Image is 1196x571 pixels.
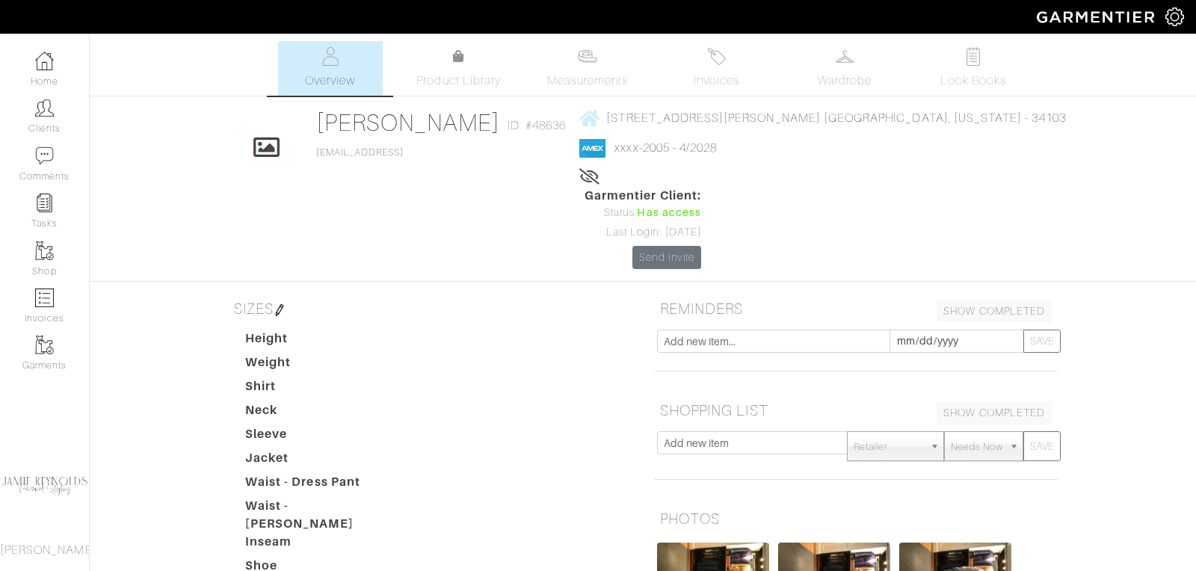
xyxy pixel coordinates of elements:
span: Wardrobe [818,72,872,90]
h5: SIZES [228,294,632,324]
a: SHOW COMPLETED [937,300,1052,323]
span: [STREET_ADDRESS][PERSON_NAME] [GEOGRAPHIC_DATA], [US_STATE] - 34103 [606,111,1065,125]
span: Retailer [854,432,924,462]
span: Overview [305,72,355,90]
a: Measurements [535,41,641,96]
dt: Sleeve [234,425,404,449]
dt: Jacket [234,449,404,473]
span: Invoices [694,72,739,90]
a: SHOW COMPLETED [937,401,1052,425]
img: orders-27d20c2124de7fd6de4e0e44c1d41de31381a507db9b33961299e4e07d508b8c.svg [707,47,726,66]
img: garments-icon-b7da505a4dc4fd61783c78ac3ca0ef83fa9d6f193b1c9dc38574b1d14d53ca28.png [35,241,54,260]
span: Look Books [940,72,1007,90]
dt: Neck [234,401,404,425]
a: xxxx-2005 - 4/2028 [614,141,717,155]
dt: Shirt [234,377,404,401]
span: Has access [637,205,701,221]
span: Product Library [416,72,501,90]
a: Invoices [664,41,768,96]
a: [STREET_ADDRESS][PERSON_NAME] [GEOGRAPHIC_DATA], [US_STATE] - 34103 [579,108,1065,127]
dt: Waist - [PERSON_NAME] [234,497,404,533]
a: [EMAIL_ADDRESS] [316,147,404,158]
dt: Waist - Dress Pant [234,473,404,497]
img: garments-icon-b7da505a4dc4fd61783c78ac3ca0ef83fa9d6f193b1c9dc38574b1d14d53ca28.png [35,336,54,354]
div: Status: [585,205,701,221]
img: garmentier-logo-header-white-b43fb05a5012e4ada735d5af1a66efaba907eab6374d6393d1fbf88cb4ef424d.png [1029,4,1165,30]
div: Last Login: [DATE] [585,224,701,241]
a: Overview [278,41,383,96]
dt: Height [234,330,404,354]
span: Garmentier Client: [585,187,701,205]
h5: SHOPPING LIST [654,395,1058,425]
a: Product Library [407,48,511,90]
a: Send Invite [632,246,701,269]
img: basicinfo-40fd8af6dae0f16599ec9e87c0ef1c0a1fdea2edbe929e3d69a839185d80c458.svg [321,47,339,66]
img: pen-cf24a1663064a2ec1b9c1bd2387e9de7a2fa800b781884d57f21acf72779bad2.png [274,304,286,316]
input: Add new item [657,431,848,454]
img: dashboard-icon-dbcd8f5a0b271acd01030246c82b418ddd0df26cd7fceb0bd07c9910d44c42f6.png [35,52,54,70]
a: [PERSON_NAME] [316,109,501,136]
img: comment-icon-a0a6a9ef722e966f86d9cbdc48e553b5cf19dbc54f86b18d962a5391bc8f6eb6.png [35,146,54,165]
a: Wardrobe [792,41,897,96]
img: wardrobe-487a4870c1b7c33e795ec22d11cfc2ed9d08956e64fb3008fe2437562e282088.svg [836,47,854,66]
img: reminder-icon-8004d30b9f0a5d33ae49ab947aed9ed385cf756f9e5892f1edd6e32f2345188e.png [35,194,54,212]
input: Add new item... [657,330,890,353]
span: ID: #48636 [508,117,566,135]
img: clients-icon-6bae9207a08558b7cb47a8932f037763ab4055f8c8b6bfacd5dc20c3e0201464.png [35,99,54,117]
span: Measurements [547,72,629,90]
button: SAVE [1023,330,1061,353]
dt: Inseam [234,533,404,557]
h5: PHOTOS [654,504,1058,534]
img: american_express-1200034d2e149cdf2cc7894a33a747db654cf6f8355cb502592f1d228b2ac700.png [579,139,605,158]
button: SAVE [1023,431,1061,461]
dt: Weight [234,354,404,377]
span: Needs Now [951,432,1003,462]
img: todo-9ac3debb85659649dc8f770b8b6100bb5dab4b48dedcbae339e5042a72dfd3cc.svg [964,47,983,66]
img: orders-icon-0abe47150d42831381b5fb84f609e132dff9fe21cb692f30cb5eec754e2cba89.png [35,288,54,307]
a: Look Books [921,41,1026,96]
img: measurements-466bbee1fd09ba9460f595b01e5d73f9e2bff037440d3c8f018324cb6cdf7a4a.svg [578,47,597,66]
h5: REMINDERS [654,294,1058,324]
img: gear-icon-white-bd11855cb880d31180b6d7d6211b90ccbf57a29d726f0c71d8c61bd08dd39cc2.png [1165,7,1184,26]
